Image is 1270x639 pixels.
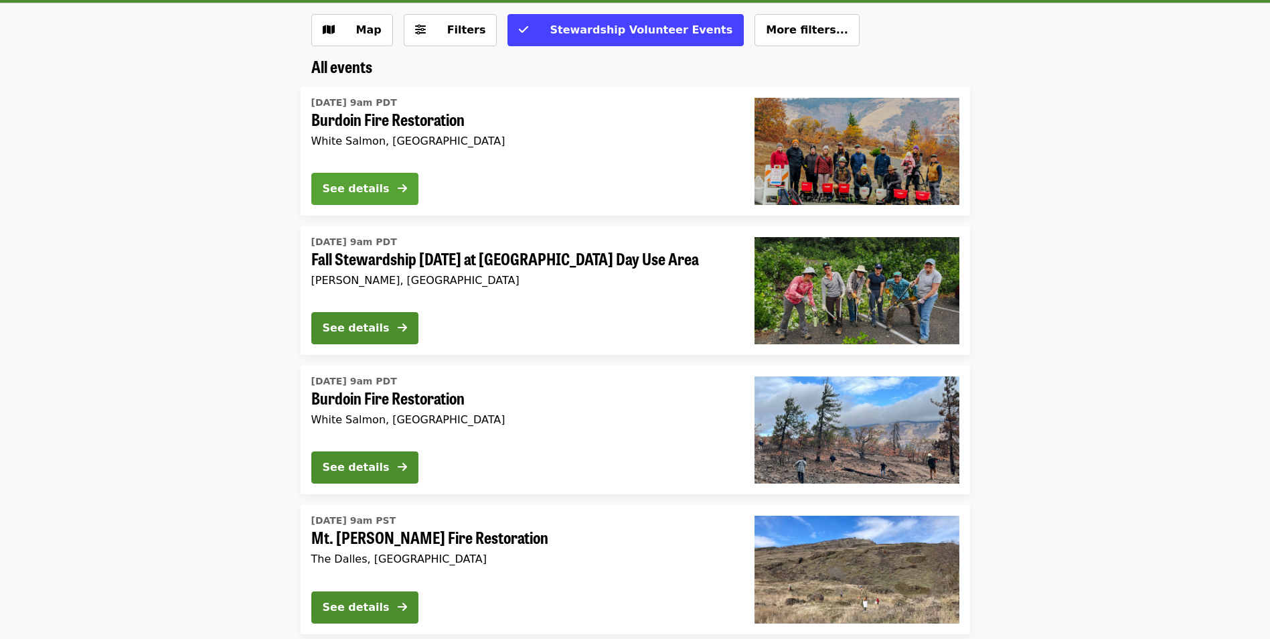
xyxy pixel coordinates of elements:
[311,54,372,78] span: All events
[311,135,733,147] div: White Salmon, [GEOGRAPHIC_DATA]
[311,591,418,624] button: See details
[404,14,497,46] button: Filters (0 selected)
[311,249,733,269] span: Fall Stewardship [DATE] at [GEOGRAPHIC_DATA] Day Use Area
[398,461,407,474] i: arrow-right icon
[301,226,970,355] a: See details for "Fall Stewardship Saturday at St. Cloud Day Use Area"
[398,322,407,334] i: arrow-right icon
[755,376,959,484] img: Burdoin Fire Restoration organized by Friends Of The Columbia Gorge
[323,599,390,616] div: See details
[311,274,733,287] div: [PERSON_NAME], [GEOGRAPHIC_DATA]
[323,320,390,336] div: See details
[311,451,418,484] button: See details
[311,553,733,565] div: The Dalles, [GEOGRAPHIC_DATA]
[398,182,407,195] i: arrow-right icon
[755,516,959,623] img: Mt. Ulka Fire Restoration organized by Friends Of The Columbia Gorge
[311,413,733,426] div: White Salmon, [GEOGRAPHIC_DATA]
[519,23,528,36] i: check icon
[766,23,848,36] span: More filters...
[311,514,396,528] time: [DATE] 9am PST
[323,181,390,197] div: See details
[755,237,959,344] img: Fall Stewardship Saturday at St. Cloud Day Use Area organized by Friends Of The Columbia Gorge
[311,388,733,408] span: Burdoin Fire Restoration
[301,366,970,494] a: See details for "Burdoin Fire Restoration"
[311,96,397,110] time: [DATE] 9am PDT
[356,23,382,36] span: Map
[311,312,418,344] button: See details
[323,23,335,36] i: map icon
[311,374,397,388] time: [DATE] 9am PDT
[301,87,970,216] a: See details for "Burdoin Fire Restoration"
[755,98,959,205] img: Burdoin Fire Restoration organized by Friends Of The Columbia Gorge
[323,459,390,476] div: See details
[507,14,744,46] button: Stewardship Volunteer Events
[301,505,970,634] a: See details for "Mt. Ulka Fire Restoration"
[447,23,486,36] span: Filters
[550,23,732,36] span: Stewardship Volunteer Events
[311,173,418,205] button: See details
[311,235,397,249] time: [DATE] 9am PDT
[311,14,393,46] button: Show map view
[311,528,733,547] span: Mt. [PERSON_NAME] Fire Restoration
[311,110,733,129] span: Burdoin Fire Restoration
[415,23,426,36] i: sliders-h icon
[398,601,407,614] i: arrow-right icon
[755,14,860,46] button: More filters...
